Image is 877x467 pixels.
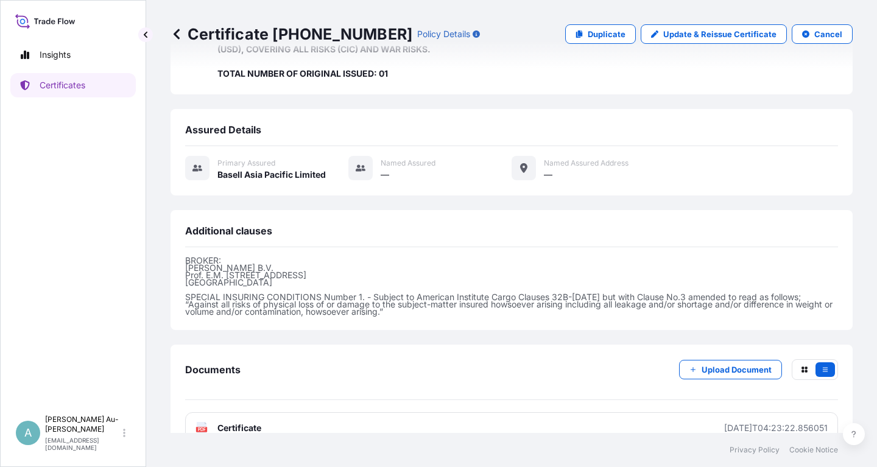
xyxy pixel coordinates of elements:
[702,363,772,376] p: Upload Document
[198,427,206,432] text: PDF
[544,158,629,168] span: Named Assured Address
[185,363,241,376] span: Documents
[10,73,136,97] a: Certificates
[588,28,625,40] p: Duplicate
[724,422,828,434] div: [DATE]T04:23:22.856051
[185,257,838,315] p: BROKER: [PERSON_NAME] B.V. Prof. E.M. [STREET_ADDRESS] [GEOGRAPHIC_DATA] SPECIAL INSURING CONDITI...
[185,412,838,444] a: PDFCertificate[DATE]T04:23:22.856051
[381,169,389,181] span: —
[40,49,71,61] p: Insights
[544,169,552,181] span: —
[185,225,272,237] span: Additional clauses
[217,158,275,168] span: Primary assured
[641,24,787,44] a: Update & Reissue Certificate
[45,415,121,434] p: [PERSON_NAME] Au-[PERSON_NAME]
[814,28,842,40] p: Cancel
[10,43,136,67] a: Insights
[789,445,838,455] a: Cookie Notice
[40,79,85,91] p: Certificates
[679,360,782,379] button: Upload Document
[381,158,435,168] span: Named Assured
[217,422,261,434] span: Certificate
[792,24,853,44] button: Cancel
[565,24,636,44] a: Duplicate
[417,28,470,40] p: Policy Details
[185,124,261,136] span: Assured Details
[663,28,777,40] p: Update & Reissue Certificate
[24,427,32,439] span: A
[171,24,412,44] p: Certificate [PHONE_NUMBER]
[217,169,326,181] span: Basell Asia Pacific Limited
[45,437,121,451] p: [EMAIL_ADDRESS][DOMAIN_NAME]
[730,445,780,455] a: Privacy Policy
